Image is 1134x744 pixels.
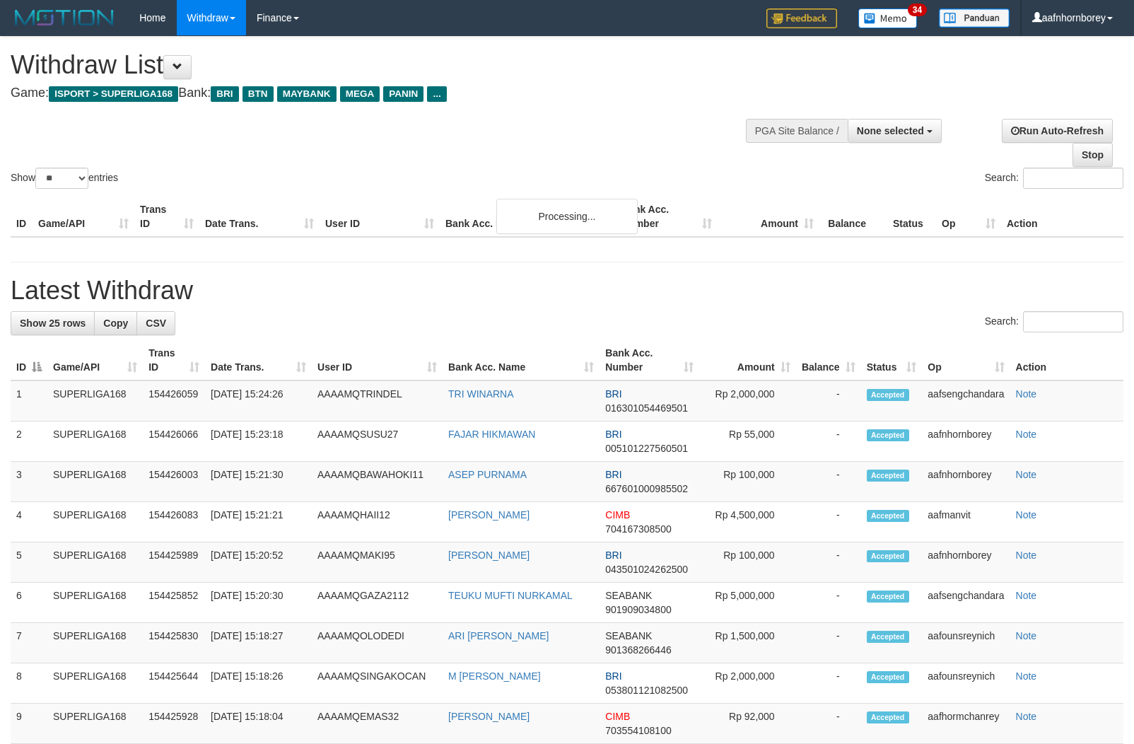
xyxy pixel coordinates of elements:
td: aafnhornborey [922,462,1010,502]
td: 154426066 [143,422,205,462]
th: Balance [819,197,887,237]
th: User ID [320,197,440,237]
h4: Game: Bank: [11,86,742,100]
td: aafounsreynich [922,663,1010,704]
div: Processing... [496,199,638,234]
a: Note [1016,469,1037,480]
th: Trans ID: activate to sort column ascending [143,340,205,380]
span: ISPORT > SUPERLIGA168 [49,86,178,102]
img: MOTION_logo.png [11,7,118,28]
th: Bank Acc. Name [440,197,616,237]
td: Rp 92,000 [699,704,796,744]
td: SUPERLIGA168 [47,542,143,583]
a: Note [1016,429,1037,440]
span: Copy 053801121082500 to clipboard [605,685,688,696]
span: MAYBANK [277,86,337,102]
span: PANIN [383,86,423,102]
th: Amount [718,197,819,237]
span: Copy 901368266446 to clipboard [605,644,671,656]
a: FAJAR HIKMAWAN [448,429,535,440]
span: SEABANK [605,630,652,641]
a: Note [1016,550,1037,561]
td: AAAAMQSINGAKOCAN [312,663,443,704]
td: aafounsreynich [922,623,1010,663]
img: Feedback.jpg [766,8,837,28]
span: BRI [211,86,238,102]
th: Op: activate to sort column ascending [922,340,1010,380]
td: 154425928 [143,704,205,744]
a: Note [1016,630,1037,641]
td: aafhormchanrey [922,704,1010,744]
span: Copy 043501024262500 to clipboard [605,564,688,575]
td: - [796,502,861,542]
td: 3 [11,462,47,502]
td: Rp 2,000,000 [699,380,796,422]
td: 154426059 [143,380,205,422]
a: Show 25 rows [11,311,95,335]
th: Bank Acc. Number: activate to sort column ascending [600,340,699,380]
span: CIMB [605,711,630,722]
a: TEUKU MUFTI NURKAMAL [448,590,573,601]
td: Rp 100,000 [699,542,796,583]
input: Search: [1023,168,1123,189]
td: [DATE] 15:18:04 [205,704,312,744]
th: Bank Acc. Number [616,197,718,237]
th: Date Trans.: activate to sort column ascending [205,340,312,380]
td: - [796,704,861,744]
span: SEABANK [605,590,652,601]
span: Copy 703554108100 to clipboard [605,725,671,736]
td: aafnhornborey [922,542,1010,583]
td: - [796,583,861,623]
span: Accepted [867,711,909,723]
a: TRI WINARNA [448,388,514,400]
th: Bank Acc. Name: activate to sort column ascending [443,340,600,380]
td: Rp 1,500,000 [699,623,796,663]
a: Copy [94,311,137,335]
td: 154425644 [143,663,205,704]
select: Showentries [35,168,88,189]
span: Copy 704167308500 to clipboard [605,523,671,535]
a: Run Auto-Refresh [1002,119,1113,143]
span: 34 [908,4,927,16]
span: BRI [605,388,621,400]
th: Status: activate to sort column ascending [861,340,923,380]
span: BTN [242,86,274,102]
td: 6 [11,583,47,623]
span: Copy [103,318,128,329]
span: CIMB [605,509,630,521]
td: SUPERLIGA168 [47,380,143,422]
a: [PERSON_NAME] [448,550,530,561]
span: Accepted [867,389,909,401]
span: Accepted [867,591,909,603]
th: ID [11,197,33,237]
td: Rp 5,000,000 [699,583,796,623]
td: SUPERLIGA168 [47,704,143,744]
td: 5 [11,542,47,583]
td: 9 [11,704,47,744]
td: [DATE] 15:21:21 [205,502,312,542]
span: Show 25 rows [20,318,86,329]
td: [DATE] 15:21:30 [205,462,312,502]
td: [DATE] 15:20:52 [205,542,312,583]
td: [DATE] 15:20:30 [205,583,312,623]
td: - [796,380,861,422]
span: Accepted [867,429,909,441]
a: Stop [1072,143,1113,167]
img: panduan.png [939,8,1010,28]
td: 154425830 [143,623,205,663]
th: Trans ID [134,197,199,237]
img: Button%20Memo.svg [858,8,918,28]
h1: Latest Withdraw [11,277,1123,305]
a: ASEP PURNAMA [448,469,527,480]
td: AAAAMQEMAS32 [312,704,443,744]
a: CSV [136,311,175,335]
td: AAAAMQHAII12 [312,502,443,542]
td: [DATE] 15:18:27 [205,623,312,663]
td: - [796,663,861,704]
th: ID: activate to sort column descending [11,340,47,380]
td: - [796,623,861,663]
td: AAAAMQGAZA2112 [312,583,443,623]
td: 8 [11,663,47,704]
span: Accepted [867,470,909,482]
td: Rp 55,000 [699,422,796,462]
